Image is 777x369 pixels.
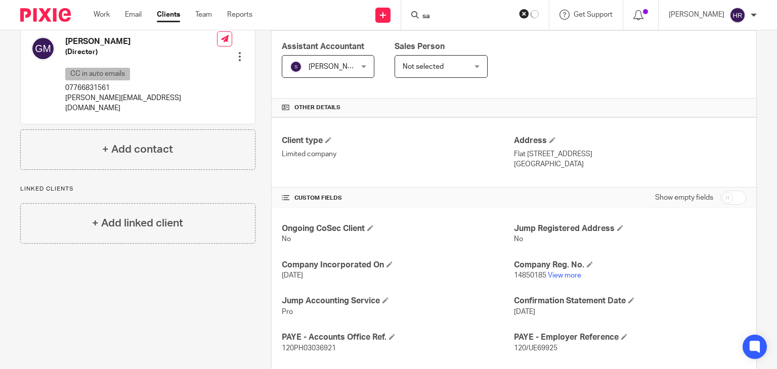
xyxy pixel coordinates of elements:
h4: CUSTOM FIELDS [282,194,514,202]
span: [DATE] [282,272,303,279]
img: svg%3E [729,7,746,23]
a: Work [94,10,110,20]
h4: Ongoing CoSec Client [282,223,514,234]
h4: Confirmation Statement Date [514,296,746,306]
img: Pixie [20,8,71,22]
h4: + Add contact [102,142,173,157]
span: [PERSON_NAME] R [309,63,370,70]
p: [PERSON_NAME] [669,10,724,20]
label: Show empty fields [655,193,713,203]
a: Team [195,10,212,20]
img: svg%3E [31,36,55,61]
a: Reports [227,10,252,20]
p: [GEOGRAPHIC_DATA] [514,159,746,169]
h4: Company Incorporated On [282,260,514,270]
p: Limited company [282,149,514,159]
button: Clear [519,9,529,19]
input: Search [421,12,512,21]
a: Email [125,10,142,20]
span: 14850185 [514,272,546,279]
p: 07766831561 [65,83,217,93]
p: Linked clients [20,185,255,193]
a: View more [548,272,581,279]
span: Get Support [574,11,613,18]
p: Flat [STREET_ADDRESS] [514,149,746,159]
h4: Client type [282,135,514,146]
p: CC in auto emails [65,68,130,80]
h4: Jump Registered Address [514,223,746,234]
svg: Results are loading [531,10,539,18]
p: [PERSON_NAME][EMAIL_ADDRESS][DOMAIN_NAME] [65,93,217,114]
span: Pro [282,308,293,315]
span: [DATE] [514,308,535,315]
span: 120PH03036921 [282,345,336,352]
h4: Jump Accounting Service [282,296,514,306]
h4: Company Reg. No. [514,260,746,270]
h5: (Director) [65,47,217,57]
span: Other details [294,104,340,112]
span: 120/UE69925 [514,345,557,352]
span: Assistant Accountant [282,42,364,51]
h4: [PERSON_NAME] [65,36,217,47]
h4: Address [514,135,746,146]
span: Sales Person [395,42,445,51]
span: No [282,236,291,243]
img: svg%3E [290,61,302,73]
h4: + Add linked client [92,215,183,231]
span: No [514,236,523,243]
h4: PAYE - Accounts Office Ref. [282,332,514,343]
h4: PAYE - Employer Reference [514,332,746,343]
span: Not selected [403,63,444,70]
a: Clients [157,10,180,20]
